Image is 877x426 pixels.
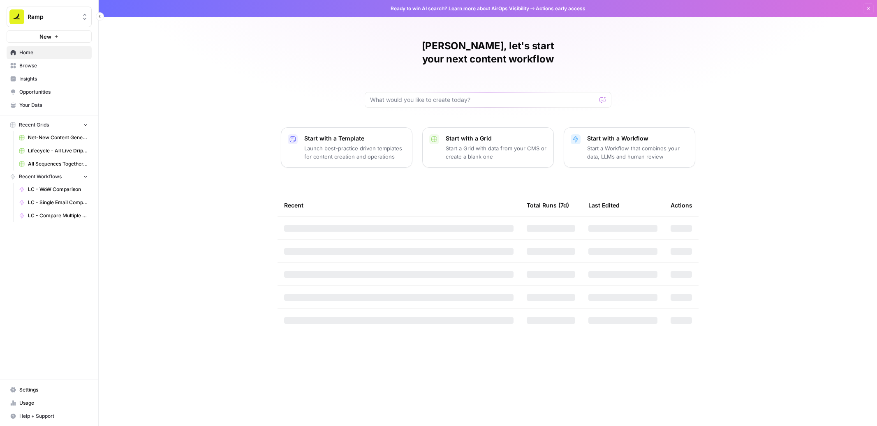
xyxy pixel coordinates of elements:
button: Help + Support [7,410,92,423]
a: Net-New Content Generator - Grid Template [15,131,92,144]
p: Start with a Grid [446,134,547,143]
span: Help + Support [19,412,88,420]
button: Recent Workflows [7,170,92,183]
a: Browse [7,59,92,72]
a: Home [7,46,92,59]
p: Launch best-practice driven templates for content creation and operations [304,144,405,161]
a: Learn more [449,5,476,12]
span: LC - Single Email Comparison [28,199,88,206]
button: Start with a WorkflowStart a Workflow that combines your data, LLMs and human review [564,127,695,168]
span: LC - Compare Multiple Weeks [28,212,88,219]
a: LC - WoW Comparison [15,183,92,196]
span: Usage [19,399,88,407]
div: Last Edited [588,194,620,216]
a: Insights [7,72,92,85]
div: Recent [284,194,514,216]
span: LC - WoW Comparison [28,186,88,193]
div: Actions [671,194,692,216]
span: Recent Workflows [19,173,62,180]
a: Your Data [7,99,92,112]
span: Your Data [19,101,88,109]
span: Recent Grids [19,121,49,129]
a: LC - Single Email Comparison [15,196,92,209]
span: Browse [19,62,88,69]
a: Lifecycle - All Live Drip Data [15,144,92,157]
span: Net-New Content Generator - Grid Template [28,134,88,141]
input: What would you like to create today? [370,96,596,104]
p: Start a Grid with data from your CMS or create a blank one [446,144,547,161]
span: Ramp [28,13,77,21]
a: Opportunities [7,85,92,99]
span: All Sequences Together.csv [28,160,88,168]
button: Start with a GridStart a Grid with data from your CMS or create a blank one [422,127,554,168]
span: Actions early access [536,5,585,12]
p: Start with a Template [304,134,405,143]
div: Total Runs (7d) [527,194,569,216]
button: Workspace: Ramp [7,7,92,27]
span: Home [19,49,88,56]
img: Ramp Logo [9,9,24,24]
a: All Sequences Together.csv [15,157,92,170]
span: Ready to win AI search? about AirOps Visibility [391,5,529,12]
span: Lifecycle - All Live Drip Data [28,147,88,154]
h1: [PERSON_NAME], let's start your next content workflow [365,39,611,66]
button: New [7,30,92,43]
p: Start with a Workflow [587,134,688,143]
span: Insights [19,75,88,83]
span: Settings [19,386,88,394]
a: Settings [7,383,92,396]
p: Start a Workflow that combines your data, LLMs and human review [587,144,688,161]
button: Start with a TemplateLaunch best-practice driven templates for content creation and operations [281,127,412,168]
span: Opportunities [19,88,88,96]
a: LC - Compare Multiple Weeks [15,209,92,222]
a: Usage [7,396,92,410]
button: Recent Grids [7,119,92,131]
span: New [39,32,51,41]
